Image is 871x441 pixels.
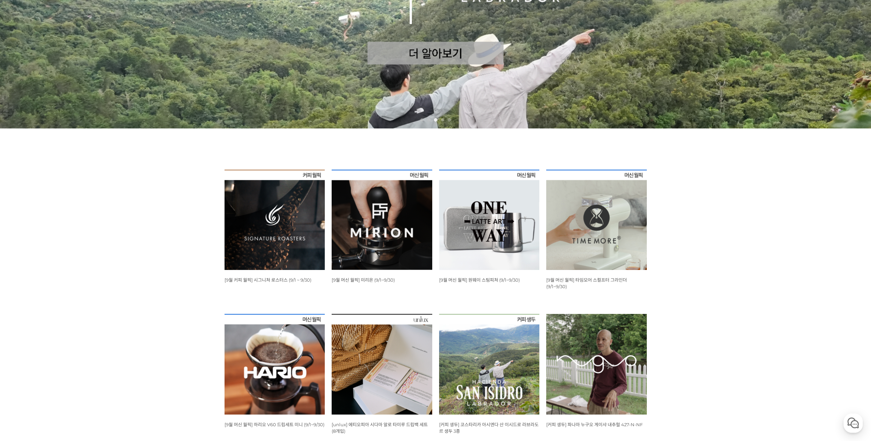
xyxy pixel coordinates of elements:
a: 4 [441,118,444,122]
img: 9월 머신 월픽 하리오 V60 드립세트 미니 [225,314,325,415]
a: [unlux] 에티오피아 시다마 알로 타미루 드립백 세트 (8개입) [332,422,428,434]
span: 홈 [22,228,26,234]
img: 9월 머신 월픽 타임모어 스컬프터 [546,170,647,270]
span: 대화 [63,228,71,234]
a: [9월 머신 월픽] 미리온 (9/1~9/30) [332,277,395,283]
a: 3 [434,118,437,122]
a: 홈 [2,218,45,235]
a: 대화 [45,218,89,235]
span: 설정 [106,228,114,234]
a: [커피 생두] 코스타리카 아시엔다 산 이시드로 라브라도르 생두 3종 [439,422,539,434]
a: [9월 머신 월픽] 원웨이 스팀피쳐 (9/1~9/30) [439,277,520,283]
img: 코스타리카 아시엔다 산 이시드로 라브라도르 [439,314,540,415]
img: [9월 커피 월픽] 시그니쳐 로스터스 (9/1 ~ 9/30) [225,170,325,270]
a: 2 [427,118,431,122]
a: [커피 생두] 파나마 누구오 게이샤 내추럴 427-N-NF [546,422,643,427]
a: 5 [448,118,451,122]
a: [9월 머신 월픽] 하리오 V60 드립세트 미니 (9/1~9/30) [225,422,324,427]
a: 설정 [89,218,132,235]
a: [9월 커피 월픽] 시그니쳐 로스터스 (9/1 ~ 9/30) [225,277,311,283]
img: 9월 머신 월픽 원웨이 스팀피쳐 [439,170,540,270]
img: 파나마 누구오 게이샤 내추럴 427-N-NF [546,314,647,415]
a: [9월 머신 월픽] 타임모어 스컬프터 그라인더 (9/1~9/30) [546,277,627,289]
img: [unlux] 에티오피아 시다마 알로 타미루 드립백 세트 (8개입) [332,314,432,415]
img: 9월 머신 월픽 미리온 [332,170,432,270]
a: 1 [420,118,424,122]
